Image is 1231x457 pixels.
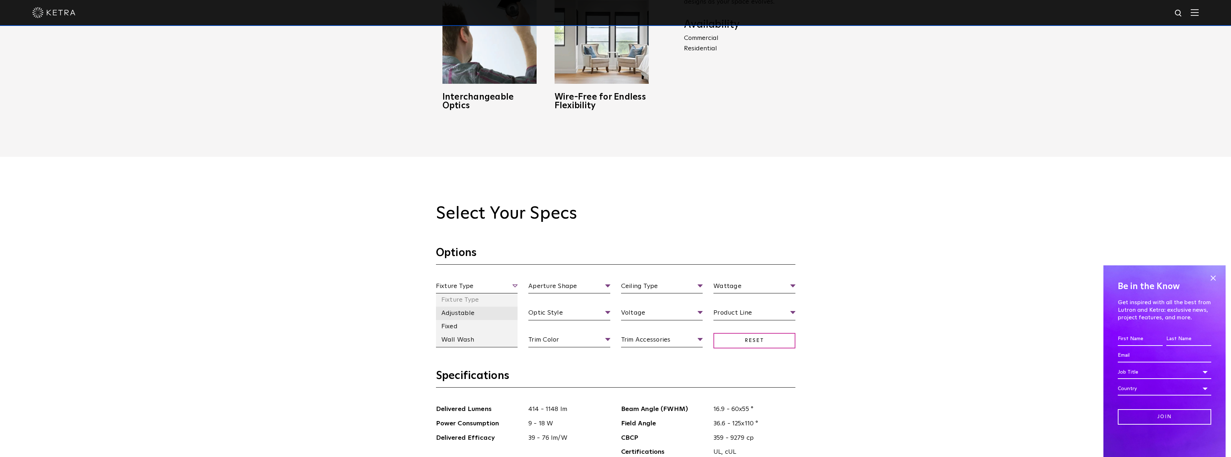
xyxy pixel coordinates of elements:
[523,404,610,415] span: 414 - 1148 lm
[555,93,649,110] h3: Wire-Free for Endless Flexibility
[523,419,610,429] span: 9 - 18 W
[1118,332,1163,346] input: First Name
[436,293,518,307] li: Fixture Type
[1166,332,1211,346] input: Last Name
[436,433,523,443] span: Delivered Efficacy
[436,204,795,224] h2: Select Your Specs
[621,335,703,347] span: Trim Accessories
[621,308,703,320] span: Voltage
[523,433,610,443] span: 39 - 76 lm/W
[621,281,703,294] span: Ceiling Type
[621,404,708,415] span: Beam Angle (FWHM)
[528,308,610,320] span: Optic Style
[708,433,795,443] span: 359 - 9279 cp
[708,419,795,429] span: 36.6 - 125x110 °
[713,333,795,348] span: Reset
[436,369,795,388] h3: Specifications
[713,308,795,320] span: Product Line
[1118,280,1211,293] h4: Be in the Know
[1118,299,1211,321] p: Get inspired with all the best from Lutron and Ketra: exclusive news, project features, and more.
[1118,349,1211,362] input: Email
[528,281,610,294] span: Aperture Shape
[1118,409,1211,425] input: Join
[1118,382,1211,396] div: Country
[436,281,518,294] span: Fixture Type
[436,246,795,265] h3: Options
[436,404,523,415] span: Delivered Lumens
[436,333,518,347] li: Wall Wash
[1118,365,1211,379] div: Job Title
[32,7,75,18] img: ketra-logo-2019-white
[436,320,518,333] li: Fixed
[713,281,795,294] span: Wattage
[621,419,708,429] span: Field Angle
[1191,9,1199,16] img: Hamburger%20Nav.svg
[436,307,518,320] li: Adjustable
[436,419,523,429] span: Power Consumption
[708,404,795,415] span: 16.9 - 60x55 °
[442,93,537,110] h3: Interchangeable Optics
[528,335,610,347] span: Trim Color
[1174,9,1183,18] img: search icon
[621,433,708,443] span: CBCP
[684,33,795,54] p: Commercial Residential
